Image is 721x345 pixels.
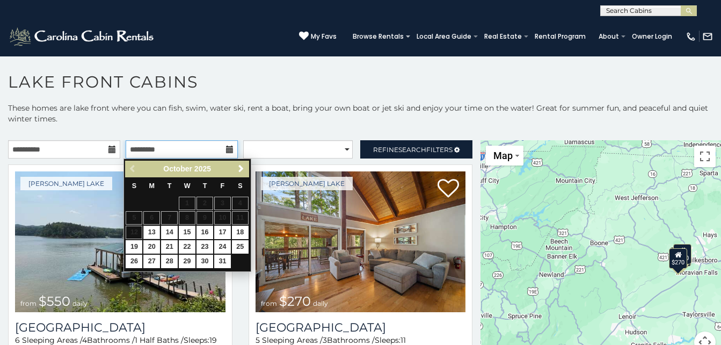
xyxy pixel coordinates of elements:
a: 14 [161,226,178,239]
span: Friday [221,182,225,190]
span: Wednesday [184,182,191,190]
div: $550 [674,244,692,264]
img: Lake Haven Lodge [15,171,225,312]
img: phone-regular-white.png [686,31,696,42]
span: daily [313,299,328,307]
span: 3 [323,335,327,345]
img: mail-regular-white.png [702,31,713,42]
span: Monday [149,182,155,190]
a: Next [235,162,248,176]
a: 28 [161,255,178,268]
h3: Lake Hills Hideaway [256,320,466,335]
a: 23 [196,240,213,254]
img: White-1-2.png [8,26,157,47]
a: Rental Program [529,29,591,44]
span: Sunday [132,182,136,190]
a: [GEOGRAPHIC_DATA] [15,320,225,335]
a: [PERSON_NAME] Lake [261,177,353,190]
a: 29 [179,255,195,268]
span: 1 Half Baths / [135,335,184,345]
span: 11 [400,335,406,345]
img: Lake Hills Hideaway [256,171,466,312]
a: Owner Login [627,29,678,44]
span: 19 [209,335,217,345]
a: 27 [143,255,160,268]
span: 4 [82,335,87,345]
span: Saturday [238,182,242,190]
a: 19 [126,240,142,254]
a: 20 [143,240,160,254]
a: 22 [179,240,195,254]
span: $270 [279,293,311,309]
a: [PERSON_NAME] Lake [20,177,112,190]
a: Lake Hills Hideaway from $270 daily [256,171,466,312]
span: Thursday [203,182,207,190]
span: 5 [256,335,260,345]
a: Browse Rentals [347,29,409,44]
h3: Lake Haven Lodge [15,320,225,335]
button: Change map style [486,146,523,166]
a: 18 [232,226,249,239]
span: Tuesday [167,182,172,190]
span: 6 [15,335,20,345]
button: Toggle fullscreen view [694,146,716,167]
a: 15 [179,226,195,239]
a: 26 [126,255,142,268]
span: October [163,164,192,173]
a: 16 [196,226,213,239]
a: Real Estate [479,29,527,44]
span: daily [72,299,88,307]
a: 17 [214,226,231,239]
a: 25 [232,240,249,254]
span: 2025 [194,164,211,173]
a: Lake Haven Lodge from $550 daily [15,171,225,312]
span: Refine Filters [373,146,453,154]
a: 31 [214,255,231,268]
a: 13 [143,226,160,239]
span: Search [398,146,426,154]
a: 21 [161,240,178,254]
a: Local Area Guide [411,29,477,44]
div: $270 [669,248,687,269]
span: from [20,299,37,307]
span: from [261,299,277,307]
a: 24 [214,240,231,254]
a: About [593,29,624,44]
span: My Favs [311,32,337,41]
span: Map [493,150,513,161]
span: $550 [39,293,70,309]
a: 30 [196,255,213,268]
a: My Favs [299,31,337,42]
a: [GEOGRAPHIC_DATA] [256,320,466,335]
a: RefineSearchFilters [360,140,472,159]
span: Next [237,164,245,173]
